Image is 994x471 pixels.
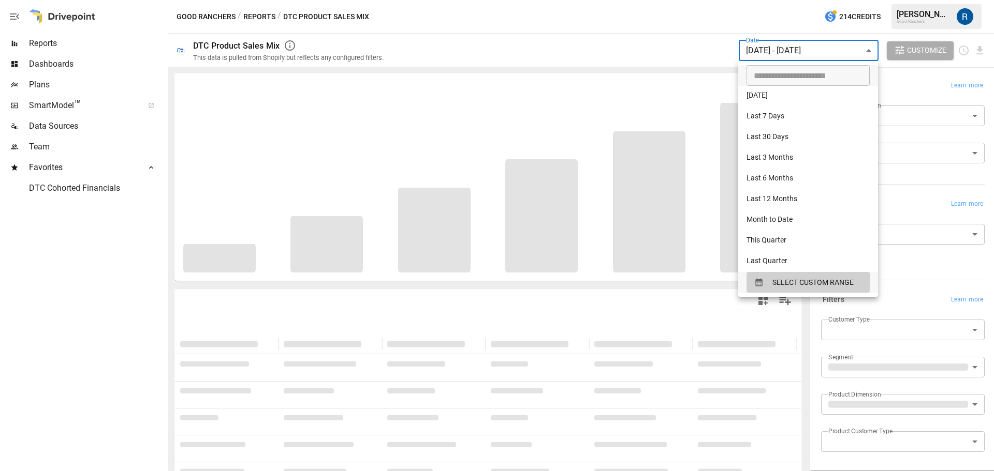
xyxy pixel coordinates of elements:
span: SELECT CUSTOM RANGE [772,276,854,289]
li: Last Quarter [738,251,878,272]
li: Last 7 Days [738,107,878,127]
li: Last 30 Days [738,127,878,148]
li: Last 12 Months [738,189,878,210]
li: Month to Date [738,210,878,231]
li: [DATE] [738,86,878,107]
button: SELECT CUSTOM RANGE [747,272,870,293]
li: This Quarter [738,231,878,251]
li: Last 3 Months [738,148,878,169]
li: Last 6 Months [738,169,878,189]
